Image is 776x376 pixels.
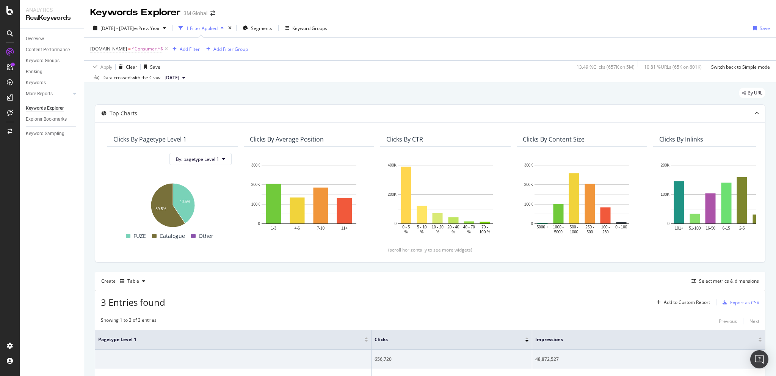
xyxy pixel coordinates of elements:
div: Add to Custom Report [664,300,710,305]
div: Keyword Sampling [26,130,64,138]
div: Keywords Explorer [26,104,64,112]
span: By: pagetype Level 1 [176,156,219,162]
text: 10 - 20 [432,225,444,229]
text: 100K [524,202,533,206]
text: 5000 + [537,225,549,229]
span: [DOMAIN_NAME] [90,46,127,52]
text: 200K [524,183,533,187]
a: Keywords Explorer [26,104,78,112]
button: Save [141,61,160,73]
text: % [420,230,423,234]
div: Add Filter [180,46,200,52]
div: Keyword Groups [26,57,60,65]
div: Apply [100,64,112,70]
div: Keywords Explorer [90,6,180,19]
div: Save [150,64,160,70]
div: Overview [26,35,44,43]
button: Previous [719,317,737,326]
div: More Reports [26,90,53,98]
div: 1 Filter Applied [186,25,218,31]
div: (scroll horizontally to see more widgets) [104,247,756,253]
a: More Reports [26,90,71,98]
text: 0 [667,222,669,226]
text: 7-10 [317,226,325,230]
a: Keywords [26,79,78,87]
div: Clicks By Inlinks [659,135,703,143]
text: 101+ [675,226,684,230]
div: legacy label [739,88,765,98]
div: A chart. [523,161,641,235]
div: Save [760,25,770,31]
a: Explorer Bookmarks [26,115,78,123]
div: Top Charts [110,110,137,117]
text: 70 - [481,225,488,229]
div: Analytics [26,6,78,14]
span: [DATE] - [DATE] [100,25,134,31]
span: vs Prev. Year [134,25,160,31]
div: Create [101,275,148,287]
div: RealKeywords [26,14,78,22]
div: Next [749,318,759,324]
text: % [451,230,455,234]
div: Table [127,279,139,283]
text: 5000 [554,230,563,234]
div: Clicks By CTR [386,135,423,143]
div: Open Intercom Messenger [750,350,768,368]
a: Ranking [26,68,78,76]
button: By: pagetype Level 1 [169,153,232,165]
div: 48,872,527 [535,356,762,363]
text: 1-3 [271,226,276,230]
span: Impressions [535,336,747,343]
a: Keyword Groups [26,57,78,65]
div: Content Performance [26,46,70,54]
span: Clicks [375,336,514,343]
button: Apply [90,61,112,73]
span: Catalogue [160,231,185,241]
button: Table [117,275,148,287]
button: Export as CSV [720,296,759,308]
div: Keyword Groups [292,25,327,31]
span: FUZE [133,231,146,241]
button: Add Filter [169,44,200,53]
text: 250 - [585,225,594,229]
div: Ranking [26,68,42,76]
span: Other [199,231,213,241]
button: Add Filter Group [203,44,248,53]
span: 3 Entries found [101,296,165,308]
span: pagetype Level 1 [98,336,353,343]
text: 250 [602,230,609,234]
div: Showing 1 to 3 of 3 entries [101,317,157,326]
text: 300K [524,163,533,167]
text: 2-5 [739,226,745,230]
div: Switch back to Simple mode [711,64,770,70]
span: Segments [251,25,272,31]
div: 10.81 % URLs ( 65K on 601K ) [644,64,702,70]
button: Add to Custom Report [654,296,710,308]
text: 100K [251,202,260,206]
div: Clear [126,64,137,70]
button: Segments [240,22,275,34]
text: % [467,230,471,234]
div: A chart. [113,179,232,228]
text: 0 [531,222,533,226]
text: 1000 [570,230,578,234]
text: 0 - 5 [402,225,410,229]
button: Switch back to Simple mode [708,61,770,73]
text: 0 [394,222,397,226]
text: 51-100 [689,226,701,230]
div: 13.49 % Clicks ( 657K on 5M ) [577,64,635,70]
div: Clicks By Average Position [250,135,324,143]
div: arrow-right-arrow-left [210,11,215,16]
div: Data crossed with the Crawl [102,74,161,81]
text: 200K [388,192,397,197]
text: 200K [661,163,670,167]
text: 20 - 40 [447,225,459,229]
text: 40 - 70 [463,225,475,229]
text: 59.5% [155,207,166,211]
text: 4-6 [295,226,300,230]
div: Explorer Bookmarks [26,115,67,123]
svg: A chart. [250,161,368,235]
div: 656,720 [375,356,529,363]
text: 11+ [341,226,348,230]
span: 2024 Jul. 21st [165,74,179,81]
